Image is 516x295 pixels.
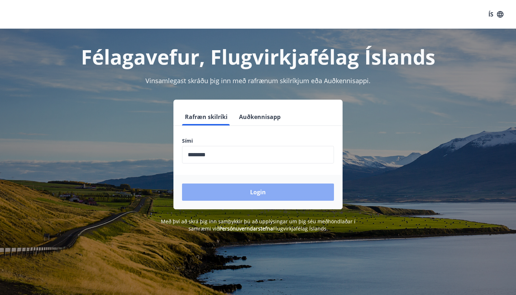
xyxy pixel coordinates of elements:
button: ÍS [484,8,507,21]
button: Login [182,184,334,201]
a: Persónuverndarstefna [219,225,273,232]
h1: Félagavefur, Flugvirkjafélag Íslands [9,43,507,70]
label: Sími [182,137,334,144]
span: Vinsamlegast skráðu þig inn með rafrænum skilríkjum eða Auðkennisappi. [145,76,371,85]
button: Rafræn skilríki [182,108,230,125]
span: Með því að skrá þig inn samþykkir þú að upplýsingar um þig séu meðhöndlaðar í samræmi við Flugvir... [161,218,355,232]
button: Auðkennisapp [236,108,283,125]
